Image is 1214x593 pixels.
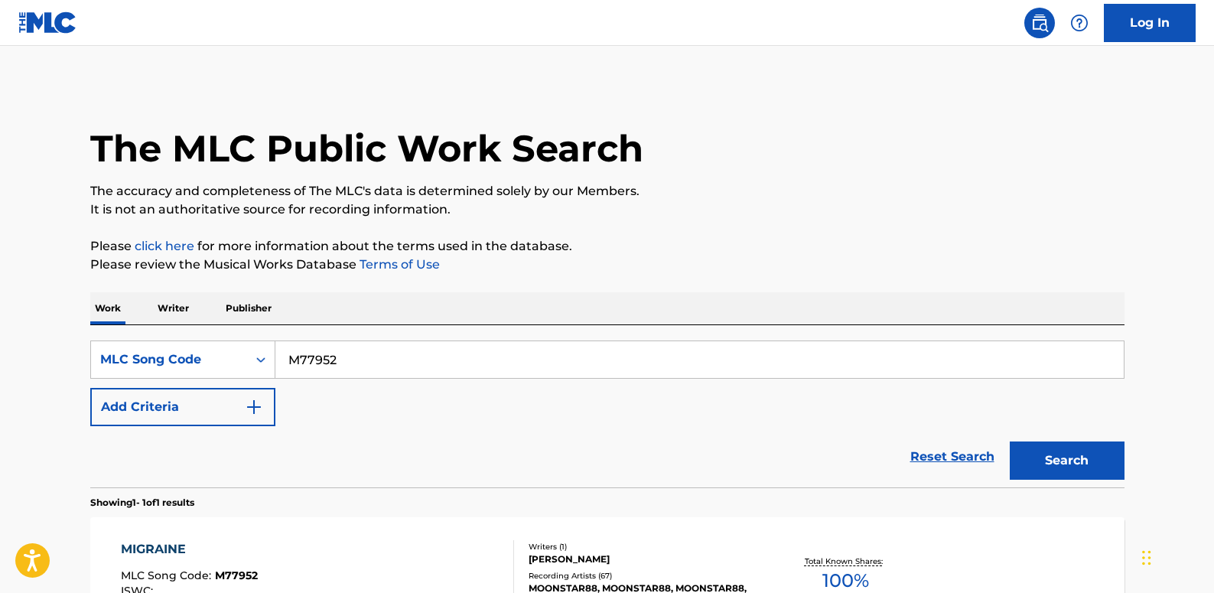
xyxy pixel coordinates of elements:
img: help [1070,14,1089,32]
p: Please for more information about the terms used in the database. [90,237,1124,256]
p: Total Known Shares: [805,556,887,567]
a: click here [135,239,194,253]
div: MIGRAINE [121,540,258,559]
p: Publisher [221,292,276,324]
p: The accuracy and completeness of The MLC's data is determined solely by our Members. [90,182,1124,200]
form: Search Form [90,340,1124,487]
a: Terms of Use [356,257,440,272]
div: Recording Artists ( 67 ) [529,570,760,582]
button: Search [1010,441,1124,480]
p: Showing 1 - 1 of 1 results [90,496,194,510]
div: Writers ( 1 ) [529,541,760,552]
p: It is not an authoritative source for recording information. [90,200,1124,219]
span: M77952 [215,569,258,582]
p: Please review the Musical Works Database [90,256,1124,274]
a: Reset Search [903,440,1002,474]
img: 9d2ae6d4665cec9f34b9.svg [245,398,263,416]
iframe: Chat Widget [1138,520,1214,593]
img: MLC Logo [18,11,77,34]
a: Public Search [1024,8,1055,38]
img: search [1030,14,1049,32]
div: MLC Song Code [100,350,238,369]
a: Log In [1104,4,1196,42]
p: Work [90,292,125,324]
div: [PERSON_NAME] [529,552,760,566]
span: MLC Song Code : [121,569,215,582]
button: Add Criteria [90,388,275,426]
div: Drag [1142,535,1151,581]
div: Help [1064,8,1095,38]
h1: The MLC Public Work Search [90,125,643,171]
p: Writer [153,292,194,324]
